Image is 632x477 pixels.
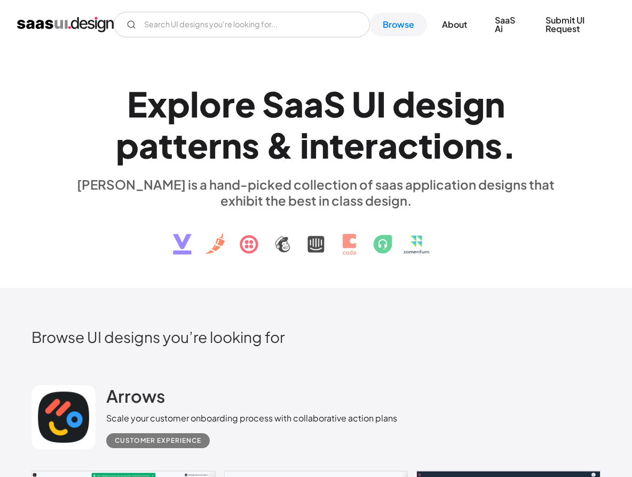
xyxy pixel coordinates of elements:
div: n [309,124,329,166]
img: text, icon, saas logo [154,208,478,264]
div: e [415,83,436,124]
div: p [116,124,139,166]
div: I [376,83,386,124]
div: r [365,124,378,166]
div: e [235,83,256,124]
div: d [392,83,415,124]
div: a [304,83,323,124]
div: n [464,124,485,166]
div: g [463,83,485,124]
input: Search UI designs you're looking for... [114,12,370,37]
div: t [418,124,433,166]
div: e [187,124,208,166]
div: r [222,83,235,124]
div: o [442,124,464,166]
div: r [208,124,222,166]
h1: Explore SaaS UI design patterns & interactions. [70,83,562,166]
div: Customer Experience [115,434,201,447]
div: i [433,124,442,166]
div: o [199,83,222,124]
div: S [323,83,345,124]
h2: Arrows [106,385,165,406]
div: i [454,83,463,124]
h2: Browse UI designs you’re looking for [31,327,601,346]
div: n [222,124,242,166]
div: i [300,124,309,166]
div: Scale your customer onboarding process with collaborative action plans [106,412,397,425]
a: Browse [370,13,427,36]
div: e [344,124,365,166]
div: n [485,83,505,124]
a: SaaS Ai [482,9,531,41]
div: a [284,83,304,124]
div: l [190,83,199,124]
div: . [502,124,516,166]
div: s [242,124,259,166]
div: t [159,124,173,166]
a: Arrows [106,385,165,412]
a: home [17,16,114,33]
form: Email Form [114,12,370,37]
div: S [262,83,284,124]
div: & [266,124,294,166]
div: t [173,124,187,166]
div: p [167,83,190,124]
div: s [485,124,502,166]
div: [PERSON_NAME] is a hand-picked collection of saas application designs that exhibit the best in cl... [70,176,562,208]
div: E [127,83,147,124]
a: Submit UI Request [533,9,615,41]
div: x [147,83,167,124]
div: U [352,83,376,124]
a: About [429,13,480,36]
div: t [329,124,344,166]
div: s [436,83,454,124]
div: a [378,124,398,166]
div: a [139,124,159,166]
div: c [398,124,418,166]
